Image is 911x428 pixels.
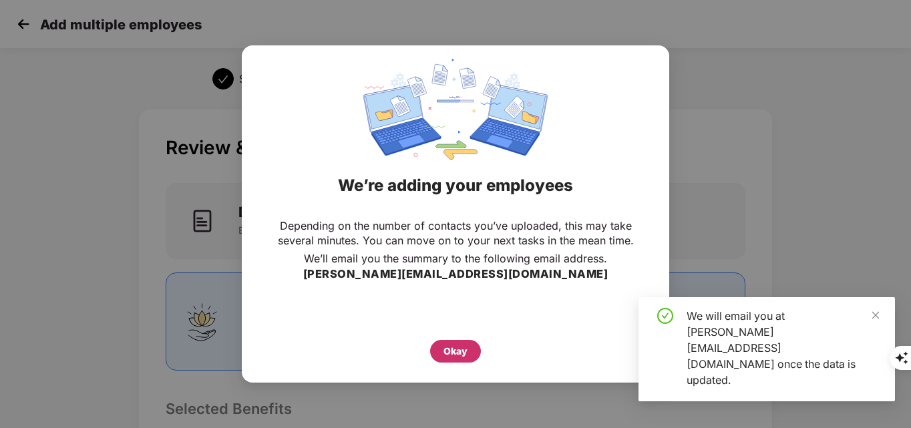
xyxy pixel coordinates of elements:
[657,308,673,324] span: check-circle
[258,160,653,212] div: We’re adding your employees
[303,266,608,283] h3: [PERSON_NAME][EMAIL_ADDRESS][DOMAIN_NAME]
[304,251,607,266] p: We’ll email you the summary to the following email address.
[871,310,880,320] span: close
[687,308,879,388] div: We will email you at [PERSON_NAME][EMAIL_ADDRESS][DOMAIN_NAME] once the data is updated.
[363,59,548,160] img: svg+xml;base64,PHN2ZyBpZD0iRGF0YV9zeW5jaW5nIiB4bWxucz0iaHR0cDovL3d3dy53My5vcmcvMjAwMC9zdmciIHdpZH...
[443,344,468,359] div: Okay
[268,218,643,248] p: Depending on the number of contacts you’ve uploaded, this may take several minutes. You can move ...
